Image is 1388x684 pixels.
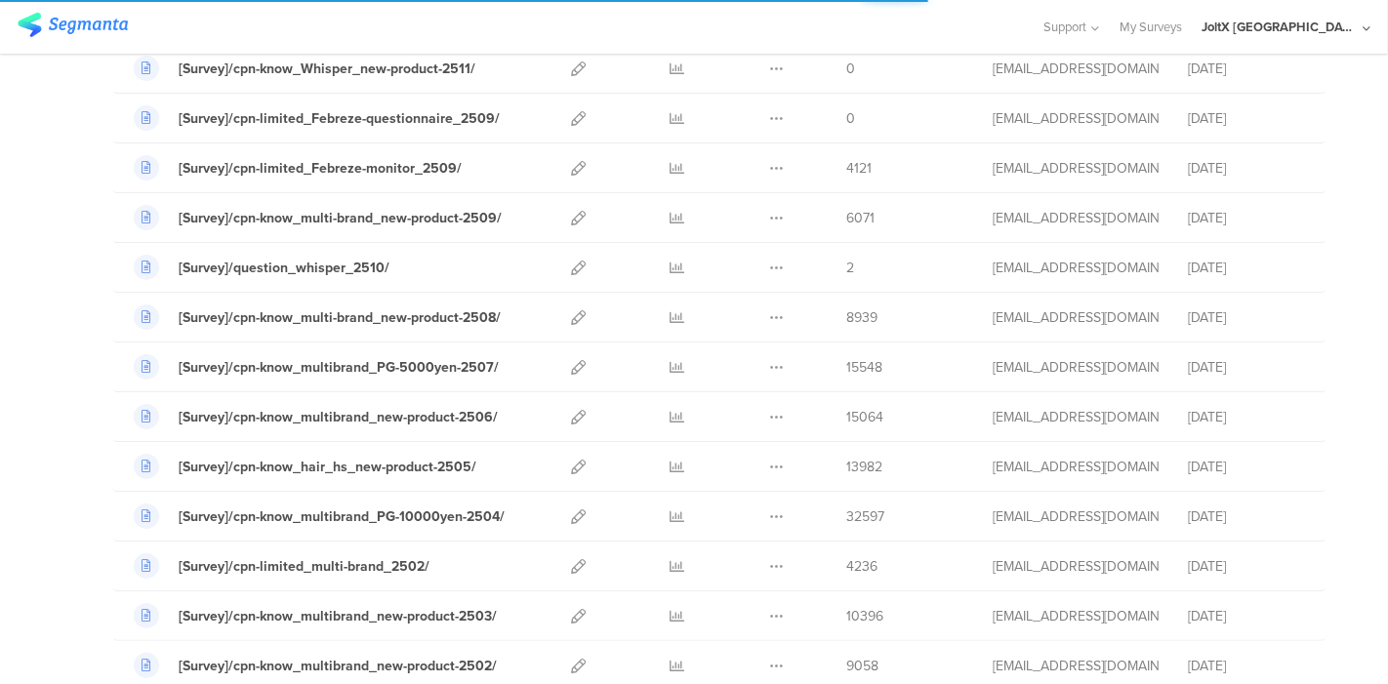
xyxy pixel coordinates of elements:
div: kumai.ik@pg.com [993,208,1159,228]
span: 15548 [846,357,882,378]
a: [Survey]/cpn-know_hair_hs_new-product-2505/ [134,454,476,479]
a: [Survey]/cpn-limited_multi-brand_2502/ [134,553,429,579]
a: [Survey]/cpn-know_multi-brand_new-product-2508/ [134,304,501,330]
div: [Survey]/cpn-know_multi-brand_new-product-2508/ [179,307,501,328]
div: kumai.ik@pg.com [993,556,1159,577]
span: Support [1044,18,1087,36]
a: [Survey]/cpn-know_multibrand_PG-10000yen-2504/ [134,503,505,529]
span: 0 [846,108,855,129]
div: [DATE] [1188,158,1305,179]
div: [DATE] [1188,656,1305,676]
span: 0 [846,59,855,79]
a: [Survey]/cpn-limited_Febreze-monitor_2509/ [134,155,462,181]
div: [DATE] [1188,258,1305,278]
div: [DATE] [1188,357,1305,378]
span: 8939 [846,307,878,328]
span: 10396 [846,606,883,626]
div: [Survey]/cpn-limited_Febreze-questionnaire_2509/ [179,108,500,129]
div: [DATE] [1188,59,1305,79]
div: kumai.ik@pg.com [993,258,1159,278]
a: [Survey]/cpn-know_Whisper_new-product-2511/ [134,56,475,81]
div: kumai.ik@pg.com [993,158,1159,179]
a: [Survey]/cpn-know_multibrand_new-product-2502/ [134,653,497,678]
span: 4236 [846,556,878,577]
div: [Survey]/cpn-know_Whisper_new-product-2511/ [179,59,475,79]
div: [DATE] [1188,108,1305,129]
span: 13982 [846,457,882,477]
div: [Survey]/question_whisper_2510/ [179,258,389,278]
div: [DATE] [1188,606,1305,626]
span: 9058 [846,656,878,676]
a: [Survey]/cpn-know_multibrand_new-product-2503/ [134,603,497,628]
div: kumai.ik@pg.com [993,357,1159,378]
div: [Survey]/cpn-limited_multi-brand_2502/ [179,556,429,577]
div: [Survey]/cpn-know_multibrand_PG-5000yen-2507/ [179,357,499,378]
div: kumai.ik@pg.com [993,606,1159,626]
div: kumai.ik@pg.com [993,108,1159,129]
span: 4121 [846,158,872,179]
span: 32597 [846,506,884,527]
a: [Survey]/question_whisper_2510/ [134,255,389,280]
div: [Survey]/cpn-know_multibrand_PG-10000yen-2504/ [179,506,505,527]
div: [Survey]/cpn-know_multi-brand_new-product-2509/ [179,208,502,228]
div: [Survey]/cpn-know_hair_hs_new-product-2505/ [179,457,476,477]
div: [DATE] [1188,506,1305,527]
span: 15064 [846,407,883,427]
div: [DATE] [1188,457,1305,477]
span: 6071 [846,208,875,228]
div: [Survey]/cpn-limited_Febreze-monitor_2509/ [179,158,462,179]
div: [DATE] [1188,407,1305,427]
div: [Survey]/cpn-know_multibrand_new-product-2506/ [179,407,498,427]
div: [Survey]/cpn-know_multibrand_new-product-2502/ [179,656,497,676]
div: [DATE] [1188,556,1305,577]
div: kumai.ik@pg.com [993,506,1159,527]
img: segmanta logo [18,13,128,37]
div: [DATE] [1188,208,1305,228]
div: [DATE] [1188,307,1305,328]
a: [Survey]/cpn-know_multibrand_PG-5000yen-2507/ [134,354,499,380]
a: [Survey]/cpn-know_multi-brand_new-product-2509/ [134,205,502,230]
div: kumai.ik@pg.com [993,59,1159,79]
div: [Survey]/cpn-know_multibrand_new-product-2503/ [179,606,497,626]
div: kumai.ik@pg.com [993,656,1159,676]
div: kumai.ik@pg.com [993,407,1159,427]
div: kumai.ik@pg.com [993,307,1159,328]
span: 2 [846,258,854,278]
a: [Survey]/cpn-know_multibrand_new-product-2506/ [134,404,498,429]
div: JoltX [GEOGRAPHIC_DATA] [1202,18,1358,36]
div: kumai.ik@pg.com [993,457,1159,477]
a: [Survey]/cpn-limited_Febreze-questionnaire_2509/ [134,105,500,131]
